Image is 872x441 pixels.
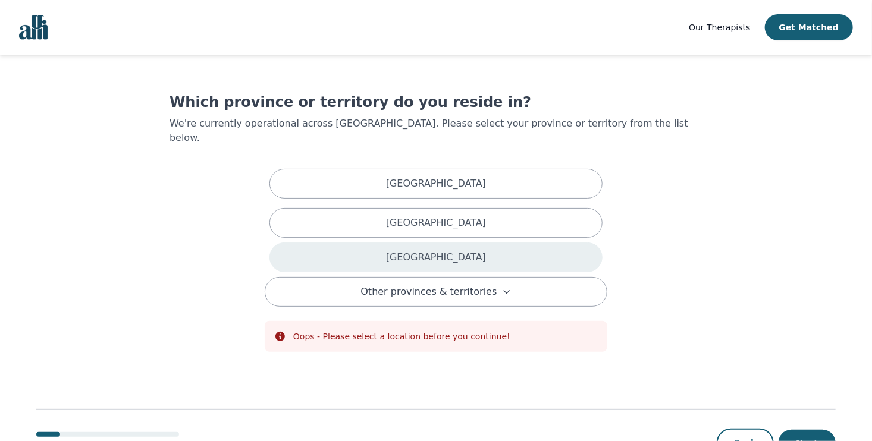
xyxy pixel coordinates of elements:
span: Our Therapists [689,23,750,32]
p: [GEOGRAPHIC_DATA] [386,216,486,230]
p: [GEOGRAPHIC_DATA] [386,250,486,264]
img: alli logo [19,15,48,40]
div: Please select a location before you continue! [293,330,510,342]
button: Other provinces & territories [265,277,607,307]
h1: Which province or territory do you reside in? [170,93,702,112]
span: Other provinces & territories [360,285,497,299]
span: Oops - [293,332,320,341]
button: Get Matched [765,14,853,40]
a: Our Therapists [689,20,750,34]
p: We're currently operational across [GEOGRAPHIC_DATA]. Please select your province or territory fr... [170,116,702,145]
p: [GEOGRAPHIC_DATA] [386,177,486,191]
